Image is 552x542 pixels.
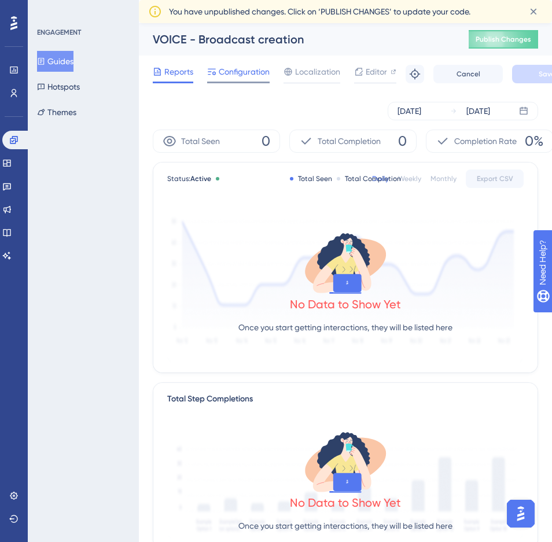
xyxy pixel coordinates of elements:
span: Need Help? [27,3,72,17]
div: Weekly [398,174,421,183]
span: Completion Rate [454,134,517,148]
p: Once you start getting interactions, they will be listed here [238,519,452,533]
span: Total Seen [181,134,220,148]
div: No Data to Show Yet [290,495,401,511]
div: [DATE] [398,104,421,118]
iframe: UserGuiding AI Assistant Launcher [503,496,538,531]
div: Total Seen [290,174,332,183]
div: [DATE] [466,104,490,118]
div: Total Step Completions [167,392,253,406]
button: Guides [37,51,73,72]
span: Localization [295,65,340,79]
span: You have unpublished changes. Click on ‘PUBLISH CHANGES’ to update your code. [169,5,470,19]
span: Reports [164,65,193,79]
span: Editor [366,65,387,79]
div: Total Completion [337,174,401,183]
button: Hotspots [37,76,80,97]
span: Configuration [219,65,270,79]
span: Total Completion [318,134,381,148]
p: Once you start getting interactions, they will be listed here [238,320,452,334]
span: 0 [262,132,270,150]
span: Status: [167,174,211,183]
button: Cancel [433,65,503,83]
div: Monthly [430,174,457,183]
div: VOICE - Broadcast creation [153,31,440,47]
button: Themes [37,102,76,123]
div: No Data to Show Yet [290,296,401,312]
span: Export CSV [477,174,513,183]
span: Active [190,175,211,183]
span: Cancel [457,69,480,79]
span: 0 [398,132,407,150]
span: 0% [525,132,543,150]
button: Export CSV [466,169,524,188]
div: ENGAGEMENT [37,28,81,37]
button: Publish Changes [469,30,538,49]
